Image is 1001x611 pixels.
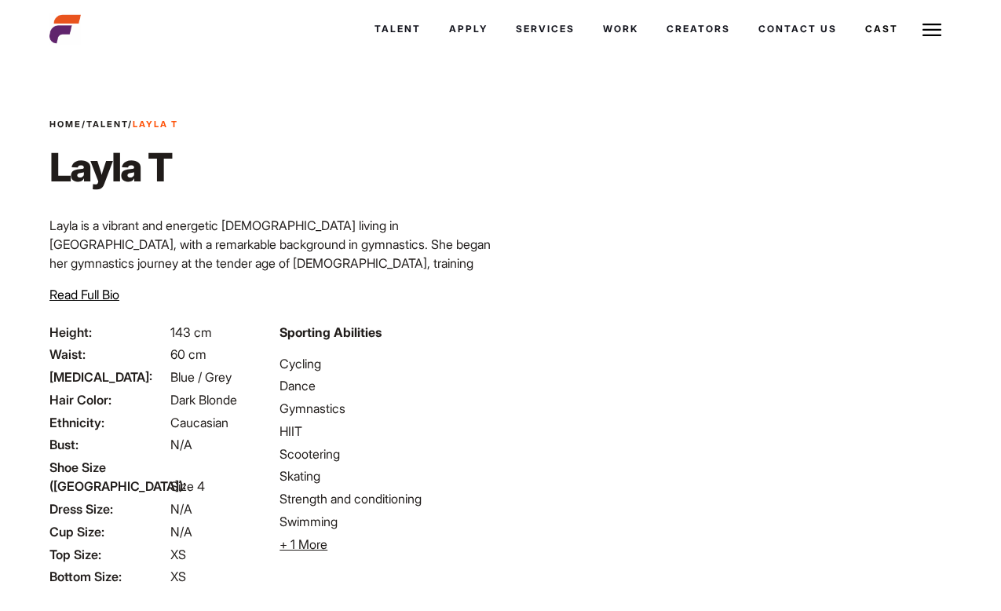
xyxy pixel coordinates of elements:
[49,499,167,518] span: Dress Size:
[279,466,491,485] li: Skating
[279,324,382,340] strong: Sporting Abilities
[133,119,178,130] strong: Layla T
[49,287,119,302] span: Read Full Bio
[279,399,491,418] li: Gymnastics
[652,8,744,50] a: Creators
[49,345,167,364] span: Waist:
[170,324,212,340] span: 143 cm
[170,524,192,540] span: N/A
[279,422,491,441] li: HIIT
[279,354,491,373] li: Cycling
[49,368,167,386] span: [MEDICAL_DATA]:
[49,435,167,454] span: Bust:
[851,8,912,50] a: Cast
[170,392,237,408] span: Dark Blonde
[170,501,192,517] span: N/A
[86,119,128,130] a: Talent
[49,522,167,541] span: Cup Size:
[49,285,119,304] button: Read Full Bio
[49,458,167,496] span: Shoe Size ([GEOGRAPHIC_DATA]):
[279,489,491,508] li: Strength and conditioning
[279,512,491,531] li: Swimming
[49,545,167,564] span: Top Size:
[744,8,851,50] a: Contact Us
[49,413,167,432] span: Ethnicity:
[49,567,167,586] span: Bottom Size:
[170,478,205,494] span: Size 4
[360,8,435,50] a: Talent
[170,415,228,430] span: Caucasian
[279,445,491,463] li: Scootering
[49,144,178,191] h1: Layla T
[435,8,502,50] a: Apply
[170,346,206,362] span: 60 cm
[170,369,232,385] span: Blue / Grey
[49,118,178,131] span: / /
[49,216,491,367] p: Layla is a vibrant and energetic [DEMOGRAPHIC_DATA] living in [GEOGRAPHIC_DATA], with a remarkabl...
[279,376,491,395] li: Dance
[170,569,186,584] span: XS
[49,390,167,409] span: Hair Color:
[170,437,192,452] span: N/A
[170,547,186,562] span: XS
[49,13,81,45] img: cropped-aefm-brand-fav-22-square.png
[49,323,167,342] span: Height:
[279,536,327,552] span: + 1 More
[502,8,589,50] a: Services
[589,8,652,50] a: Work
[49,119,82,130] a: Home
[922,20,941,39] img: Burger icon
